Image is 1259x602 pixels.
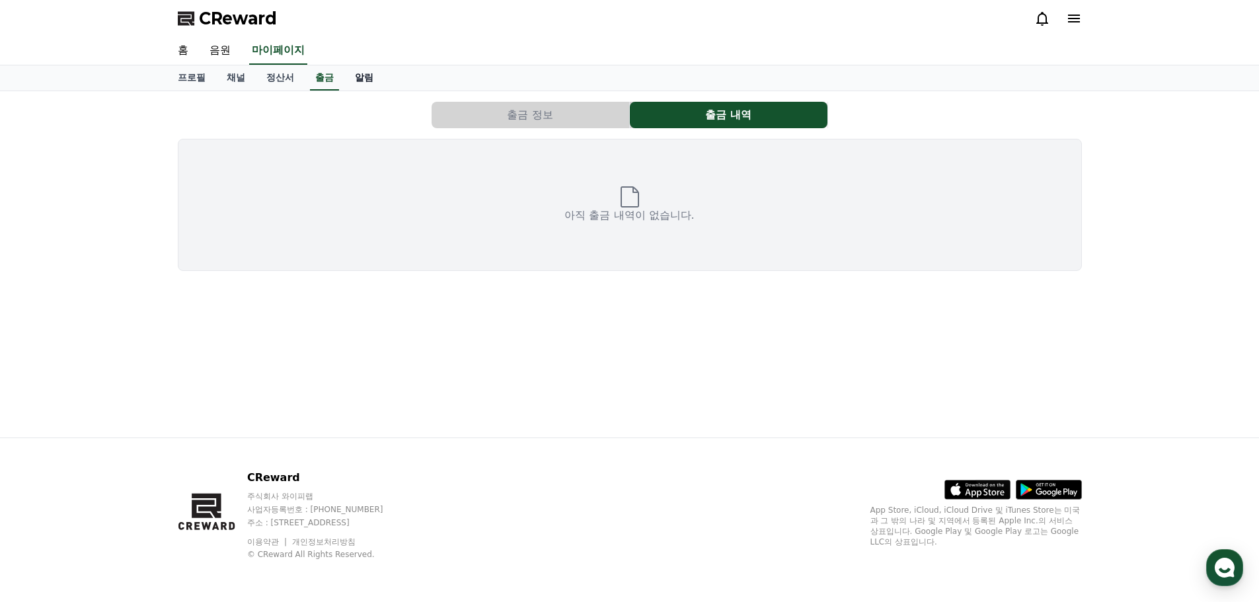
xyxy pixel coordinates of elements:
[216,65,256,91] a: 채널
[247,549,408,560] p: © CReward All Rights Reserved.
[310,65,339,91] a: 출금
[199,8,277,29] span: CReward
[344,65,384,91] a: 알림
[247,537,289,546] a: 이용약관
[171,419,254,452] a: 설정
[870,505,1082,547] p: App Store, iCloud, iCloud Drive 및 iTunes Store는 미국과 그 밖의 나라 및 지역에서 등록된 Apple Inc.의 서비스 상표입니다. Goo...
[564,207,694,223] p: 아직 출금 내역이 없습니다.
[247,491,408,502] p: 주식회사 와이피랩
[42,439,50,449] span: 홈
[204,439,220,449] span: 설정
[199,37,241,65] a: 음원
[292,537,356,546] a: 개인정보처리방침
[121,439,137,450] span: 대화
[247,470,408,486] p: CReward
[167,65,216,91] a: 프로필
[247,517,408,528] p: 주소 : [STREET_ADDRESS]
[4,419,87,452] a: 홈
[178,8,277,29] a: CReward
[167,37,199,65] a: 홈
[247,504,408,515] p: 사업자등록번호 : [PHONE_NUMBER]
[432,102,630,128] a: 출금 정보
[630,102,827,128] button: 출금 내역
[256,65,305,91] a: 정산서
[432,102,629,128] button: 출금 정보
[87,419,171,452] a: 대화
[249,37,307,65] a: 마이페이지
